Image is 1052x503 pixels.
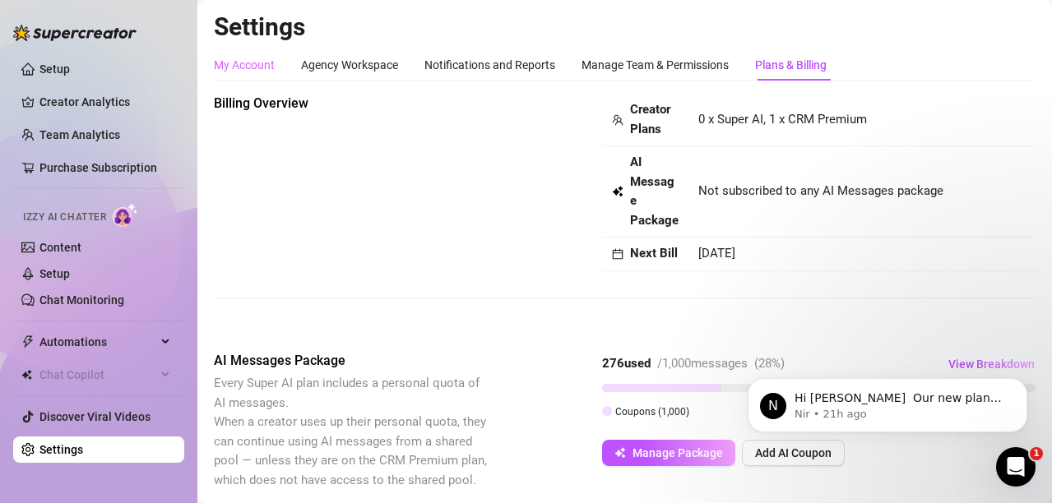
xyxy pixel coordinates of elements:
[39,128,120,141] a: Team Analytics
[39,410,151,423] a: Discover Viral Videos
[633,446,723,459] span: Manage Package
[602,440,735,466] button: Manage Package
[301,56,398,74] div: Agency Workspace
[424,56,555,74] div: Notifications and Reports
[723,344,1052,459] iframe: Intercom notifications message
[214,351,490,371] span: AI Messages Package
[39,267,70,280] a: Setup
[214,376,487,487] span: Every Super AI plan includes a personal quota of AI messages. When a creator uses up their person...
[698,182,943,201] span: Not subscribed to any AI Messages package
[612,114,623,126] span: team
[630,155,679,228] strong: AI Message Package
[755,56,827,74] div: Plans & Billing
[39,443,83,456] a: Settings
[214,56,275,74] div: My Account
[214,12,1036,43] h2: Settings
[39,241,81,254] a: Content
[13,25,137,41] img: logo-BBDzfeDw.svg
[582,56,729,74] div: Manage Team & Permissions
[657,356,748,371] span: / 1,000 messages
[39,89,171,115] a: Creator Analytics
[1030,447,1043,460] span: 1
[39,293,124,307] a: Chat Monitoring
[602,356,651,371] strong: 276 used
[996,447,1036,487] iframe: Intercom live chat
[630,246,678,261] strong: Next Bill
[21,335,35,348] span: thunderbolt
[39,62,70,76] a: Setup
[612,248,623,260] span: calendar
[39,161,157,174] a: Purchase Subscription
[39,362,156,388] span: Chat Copilot
[698,112,867,127] span: 0 x Super AI, 1 x CRM Premium
[615,406,689,418] span: Coupons ( 1,000 )
[214,94,490,113] span: Billing Overview
[23,210,106,225] span: Izzy AI Chatter
[698,246,735,261] span: [DATE]
[21,369,32,381] img: Chat Copilot
[113,203,138,227] img: AI Chatter
[39,329,156,355] span: Automations
[630,102,670,136] strong: Creator Plans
